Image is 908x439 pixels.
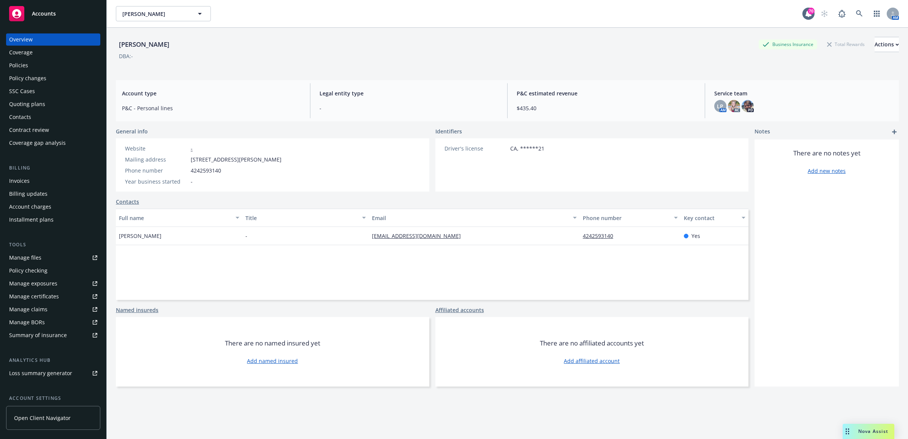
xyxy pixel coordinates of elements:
[191,166,221,174] span: 4242593140
[119,232,161,240] span: [PERSON_NAME]
[116,127,148,135] span: General info
[6,265,100,277] a: Policy checking
[9,201,51,213] div: Account charges
[793,149,861,158] span: There are no notes yet
[6,164,100,172] div: Billing
[369,209,580,227] button: Email
[564,357,620,365] a: Add affiliated account
[6,367,100,379] a: Loss summary generator
[225,339,320,348] span: There are no named insured yet
[372,214,568,222] div: Email
[6,316,100,328] a: Manage BORs
[6,33,100,46] a: Overview
[435,306,484,314] a: Affiliated accounts
[6,59,100,71] a: Policies
[808,8,815,14] div: 70
[242,209,369,227] button: Title
[6,188,100,200] a: Billing updates
[9,329,67,341] div: Summary of insurance
[320,89,498,97] span: Legal entity type
[445,144,507,152] div: Driver's license
[122,89,301,97] span: Account type
[6,303,100,315] a: Manage claims
[9,367,72,379] div: Loss summary generator
[6,252,100,264] a: Manage files
[116,198,139,206] a: Contacts
[875,37,899,52] button: Actions
[717,102,723,110] span: LP
[742,100,754,112] img: photo
[116,209,242,227] button: Full name
[6,395,100,402] div: Account settings
[9,111,31,123] div: Contacts
[6,214,100,226] a: Installment plans
[843,424,852,439] div: Drag to move
[6,3,100,24] a: Accounts
[6,290,100,303] a: Manage certificates
[714,89,893,97] span: Service team
[191,145,193,152] a: -
[122,10,188,18] span: [PERSON_NAME]
[9,137,66,149] div: Coverage gap analysis
[681,209,748,227] button: Key contact
[9,290,59,303] div: Manage certificates
[823,40,868,49] div: Total Rewards
[6,357,100,364] div: Analytics hub
[9,46,33,59] div: Coverage
[9,85,35,97] div: SSC Cases
[6,98,100,110] a: Quoting plans
[583,214,669,222] div: Phone number
[125,144,188,152] div: Website
[435,127,462,135] span: Identifiers
[9,124,49,136] div: Contract review
[9,277,57,290] div: Manage exposures
[6,175,100,187] a: Invoices
[852,6,867,21] a: Search
[191,155,282,163] span: [STREET_ADDRESS][PERSON_NAME]
[116,40,172,49] div: [PERSON_NAME]
[691,232,700,240] span: Yes
[320,104,498,112] span: -
[119,214,231,222] div: Full name
[684,214,737,222] div: Key contact
[540,339,644,348] span: There are no affiliated accounts yet
[9,33,33,46] div: Overview
[6,137,100,149] a: Coverage gap analysis
[6,329,100,341] a: Summary of insurance
[843,424,894,439] button: Nova Assist
[9,188,47,200] div: Billing updates
[32,11,56,17] span: Accounts
[583,232,619,239] a: 4242593140
[9,265,47,277] div: Policy checking
[125,166,188,174] div: Phone number
[759,40,817,49] div: Business Insurance
[245,214,358,222] div: Title
[372,232,467,239] a: [EMAIL_ADDRESS][DOMAIN_NAME]
[6,72,100,84] a: Policy changes
[9,72,46,84] div: Policy changes
[125,155,188,163] div: Mailing address
[6,241,100,249] div: Tools
[6,111,100,123] a: Contacts
[858,428,888,434] span: Nova Assist
[808,167,846,175] a: Add new notes
[817,6,832,21] a: Start snowing
[728,100,740,112] img: photo
[755,127,770,136] span: Notes
[517,104,696,112] span: $435.40
[116,306,158,314] a: Named insureds
[580,209,681,227] button: Phone number
[834,6,849,21] a: Report a Bug
[14,414,71,422] span: Open Client Navigator
[869,6,884,21] a: Switch app
[119,52,133,60] div: DBA: -
[9,214,54,226] div: Installment plans
[890,127,899,136] a: add
[9,175,30,187] div: Invoices
[6,277,100,290] a: Manage exposures
[6,85,100,97] a: SSC Cases
[122,104,301,112] span: P&C - Personal lines
[9,303,47,315] div: Manage claims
